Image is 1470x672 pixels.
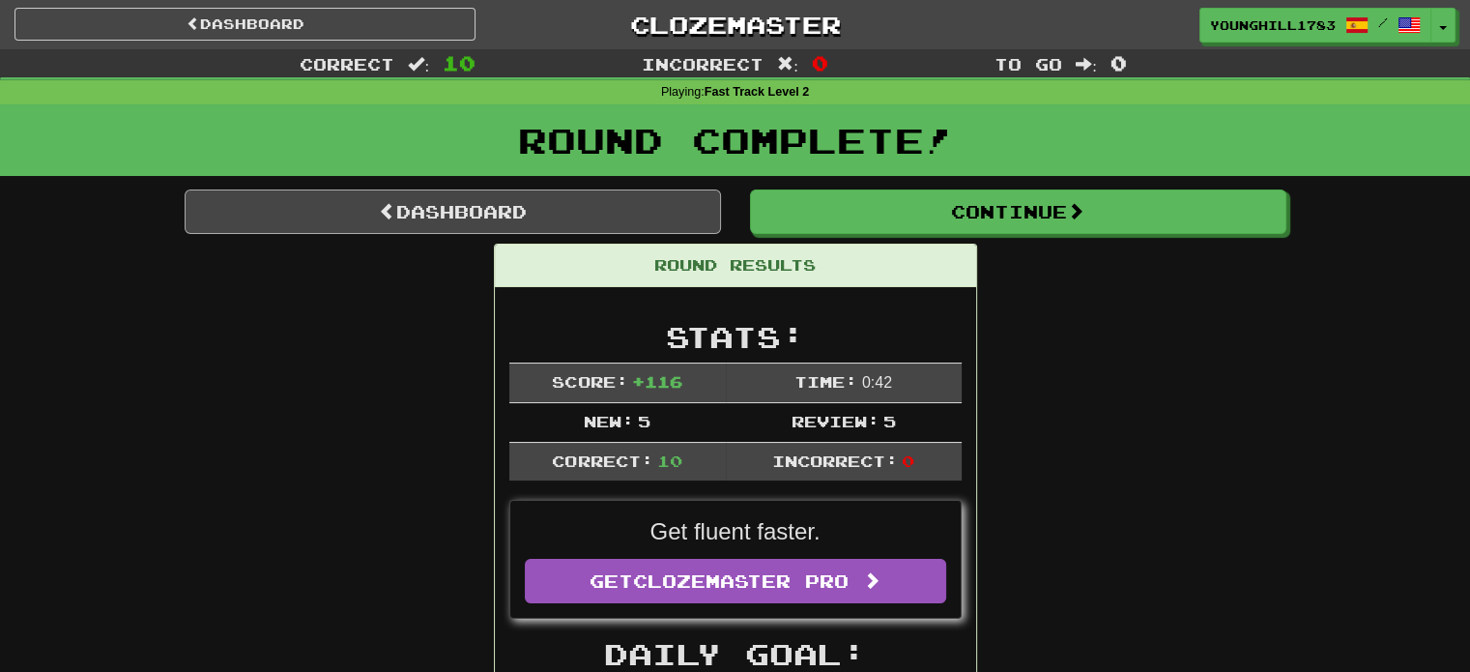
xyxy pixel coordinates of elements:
[791,412,879,430] span: Review:
[883,412,896,430] span: 5
[552,452,652,470] span: Correct:
[642,54,764,73] span: Incorrect
[902,452,914,470] span: 0
[994,54,1062,73] span: To go
[633,570,849,592] span: Clozemaster Pro
[300,54,394,73] span: Correct
[1378,15,1388,29] span: /
[495,245,976,287] div: Round Results
[794,372,857,391] span: Time:
[812,51,828,74] span: 0
[7,121,1463,160] h1: Round Complete!
[552,372,627,391] span: Score:
[777,56,798,73] span: :
[504,8,966,42] a: Clozemaster
[525,559,946,603] a: GetClozemaster Pro
[772,452,898,470] span: Incorrect:
[632,372,682,391] span: + 116
[509,321,962,353] h2: Stats:
[705,85,810,99] strong: Fast Track Level 2
[750,190,1286,234] button: Continue
[408,56,429,73] span: :
[443,51,476,74] span: 10
[657,452,682,470] span: 10
[1210,16,1336,34] span: YoungHill1783
[14,8,476,41] a: Dashboard
[1076,56,1097,73] span: :
[509,638,962,670] h2: Daily Goal:
[862,374,892,391] span: 0 : 42
[584,412,634,430] span: New:
[525,515,946,548] p: Get fluent faster.
[185,190,721,234] a: Dashboard
[1199,8,1431,43] a: YoungHill1783 /
[638,412,650,430] span: 5
[1110,51,1127,74] span: 0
